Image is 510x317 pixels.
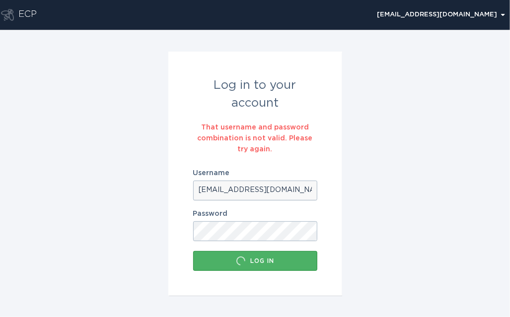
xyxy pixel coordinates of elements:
[193,122,317,155] div: That username and password combination is not valid. Please try again.
[19,9,37,21] div: ECP
[193,210,317,217] label: Password
[193,170,317,177] label: Username
[193,251,317,271] button: Log in
[373,7,510,22] div: Popover menu
[373,7,510,22] button: Open user account details
[198,256,312,266] div: Log in
[193,76,317,112] div: Log in to your account
[1,9,14,21] button: Go to dashboard
[377,12,505,18] div: [EMAIL_ADDRESS][DOMAIN_NAME]
[236,256,246,266] div: Loading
